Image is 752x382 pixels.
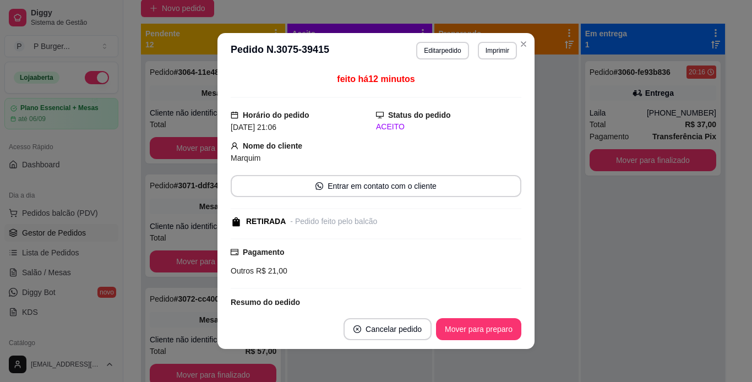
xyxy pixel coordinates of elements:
[290,216,377,227] div: - Pedido feito pelo balcão
[231,154,260,162] span: Marquim
[376,111,384,119] span: desktop
[478,42,517,59] button: Imprimir
[388,111,451,119] strong: Status do pedido
[246,216,286,227] div: RETIRADA
[231,142,238,150] span: user
[243,141,302,150] strong: Nome do cliente
[436,318,521,340] button: Mover para preparo
[231,42,329,59] h3: Pedido N. 3075-39415
[231,111,238,119] span: calendar
[254,266,287,275] span: R$ 21,00
[231,298,300,307] strong: Resumo do pedido
[231,266,254,275] span: Outros
[231,123,276,132] span: [DATE] 21:06
[231,248,238,256] span: credit-card
[243,111,309,119] strong: Horário do pedido
[315,182,323,190] span: whats-app
[231,175,521,197] button: whats-appEntrar em contato com o cliente
[243,248,284,257] strong: Pagamento
[344,318,432,340] button: close-circleCancelar pedido
[416,42,468,59] button: Editarpedido
[515,35,532,53] button: Close
[353,325,361,333] span: close-circle
[376,121,521,133] div: ACEITO
[337,74,415,84] span: feito há 12 minutos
